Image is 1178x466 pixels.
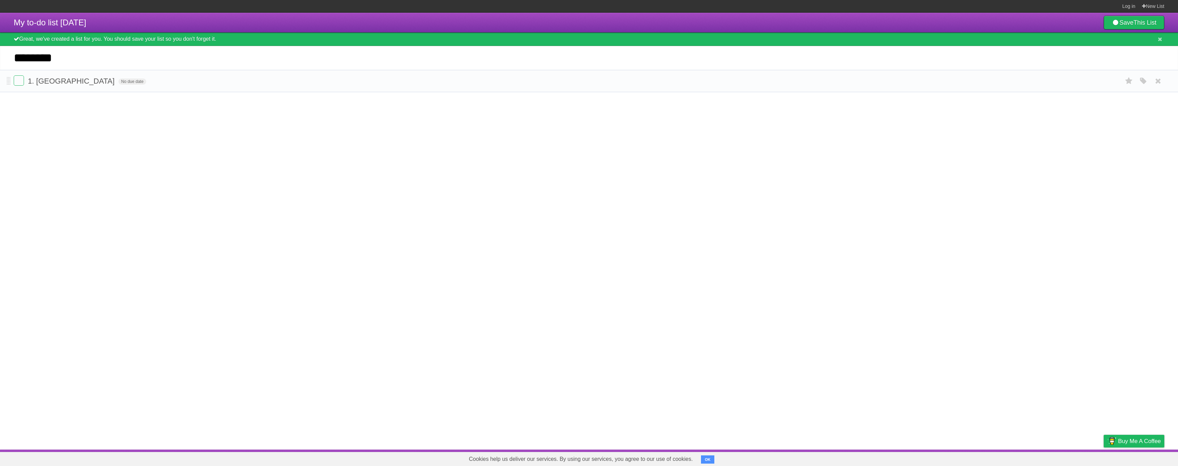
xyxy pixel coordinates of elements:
a: Privacy [1095,451,1113,464]
img: Buy me a coffee [1107,435,1116,447]
span: My to-do list [DATE] [14,18,86,27]
label: Star task [1123,75,1136,87]
button: OK [701,455,714,464]
a: Terms [1072,451,1087,464]
span: Buy me a coffee [1118,435,1161,447]
span: 1. [GEOGRAPHIC_DATA] [28,77,116,85]
a: Buy me a coffee [1104,435,1164,447]
a: About [1013,451,1027,464]
span: No due date [118,78,146,85]
a: Suggest a feature [1121,451,1164,464]
label: Done [14,75,24,86]
a: SaveThis List [1104,16,1164,29]
a: Developers [1035,451,1063,464]
span: Cookies help us deliver our services. By using our services, you agree to our use of cookies. [462,452,700,466]
b: This List [1133,19,1156,26]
